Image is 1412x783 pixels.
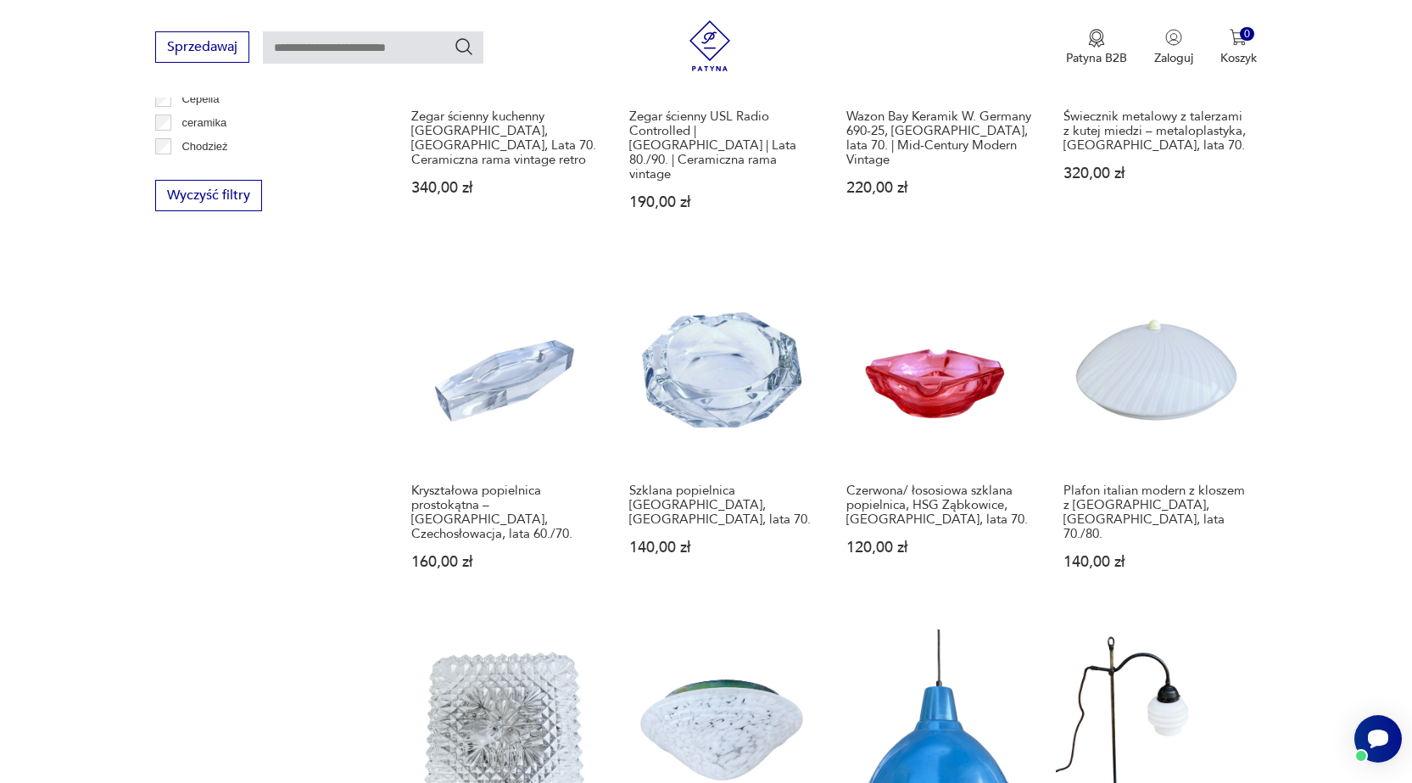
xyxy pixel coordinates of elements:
div: 0 [1240,27,1254,42]
iframe: Smartsupp widget button [1354,715,1402,763]
p: Patyna B2B [1066,50,1127,66]
a: Ikona medaluPatyna B2B [1066,29,1127,66]
h3: Czerwona/ łososiowa szklana popielnica, HSG Ząbkowice, [GEOGRAPHIC_DATA], lata 70. [846,484,1031,527]
a: Czerwona/ łososiowa szklana popielnica, HSG Ząbkowice, Polska, lata 70.Czerwona/ łososiowa szklan... [839,270,1039,602]
button: Sprzedawaj [155,31,249,63]
button: Zaloguj [1154,29,1193,66]
p: 140,00 zł [1063,555,1248,569]
h3: Zegar ścienny kuchenny [GEOGRAPHIC_DATA], [GEOGRAPHIC_DATA], Lata 70. Ceramiczna rama vintage retro [411,109,596,167]
a: Plafon italian modern z kloszem z plexi, Włochy, lata 70./80.Plafon italian modern z kloszem z [G... [1056,270,1256,602]
h3: Wazon Bay Keramik W. Germany 690-25, [GEOGRAPHIC_DATA], lata 70. | Mid-Century Modern Vintage [846,109,1031,167]
h3: Szklana popielnica [GEOGRAPHIC_DATA], [GEOGRAPHIC_DATA], lata 70. [629,484,814,527]
a: Kryształowa popielnica prostokątna – Bohemia, Czechosłowacja, lata 60./70.Kryształowa popielnica ... [404,270,604,602]
img: Patyna - sklep z meblami i dekoracjami vintage [684,20,735,71]
button: Patyna B2B [1066,29,1127,66]
button: Wyczyść filtry [155,180,262,211]
p: 340,00 zł [411,181,596,195]
button: Szukaj [454,36,474,57]
p: Chodzież [181,137,227,156]
p: 320,00 zł [1063,166,1248,181]
p: 120,00 zł [846,540,1031,555]
p: 190,00 zł [629,195,814,210]
a: Sprzedawaj [155,42,249,54]
p: 140,00 zł [629,540,814,555]
h3: Plafon italian modern z kloszem z [GEOGRAPHIC_DATA], [GEOGRAPHIC_DATA], lata 70./80. [1063,484,1248,541]
p: Ćmielów [181,161,224,180]
p: Zaloguj [1154,50,1193,66]
button: 0Koszyk [1220,29,1257,66]
img: Ikona medalu [1088,29,1105,48]
p: 220,00 zł [846,181,1031,195]
h3: Świecznik metalowy z talerzami z kutej miedzi – metaloplastyka, [GEOGRAPHIC_DATA], lata 70. [1063,109,1248,153]
a: Szklana popielnica Bohemia, Czechosłowacja, lata 70.Szklana popielnica [GEOGRAPHIC_DATA], [GEOGRA... [622,270,822,602]
p: Cepelia [181,90,219,109]
img: Ikona koszyka [1230,29,1247,46]
h3: Zegar ścienny USL Radio Controlled | [GEOGRAPHIC_DATA] | Lata 80./90. | Ceramiczna rama vintage [629,109,814,182]
img: Ikonka użytkownika [1165,29,1182,46]
p: ceramika [181,114,226,132]
h3: Kryształowa popielnica prostokątna – [GEOGRAPHIC_DATA], Czechosłowacja, lata 60./70. [411,484,596,541]
p: 160,00 zł [411,555,596,569]
p: Koszyk [1220,50,1257,66]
